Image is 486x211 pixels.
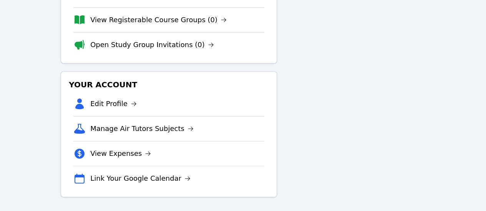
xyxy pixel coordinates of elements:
[90,148,151,159] a: View Expenses
[90,123,194,134] a: Manage Air Tutors Subjects
[67,78,270,92] h3: Your Account
[90,15,227,25] a: View Registerable Course Groups (0)
[90,98,137,109] a: Edit Profile
[90,39,214,50] a: Open Study Group Invitations (0)
[90,173,191,184] a: Link Your Google Calendar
